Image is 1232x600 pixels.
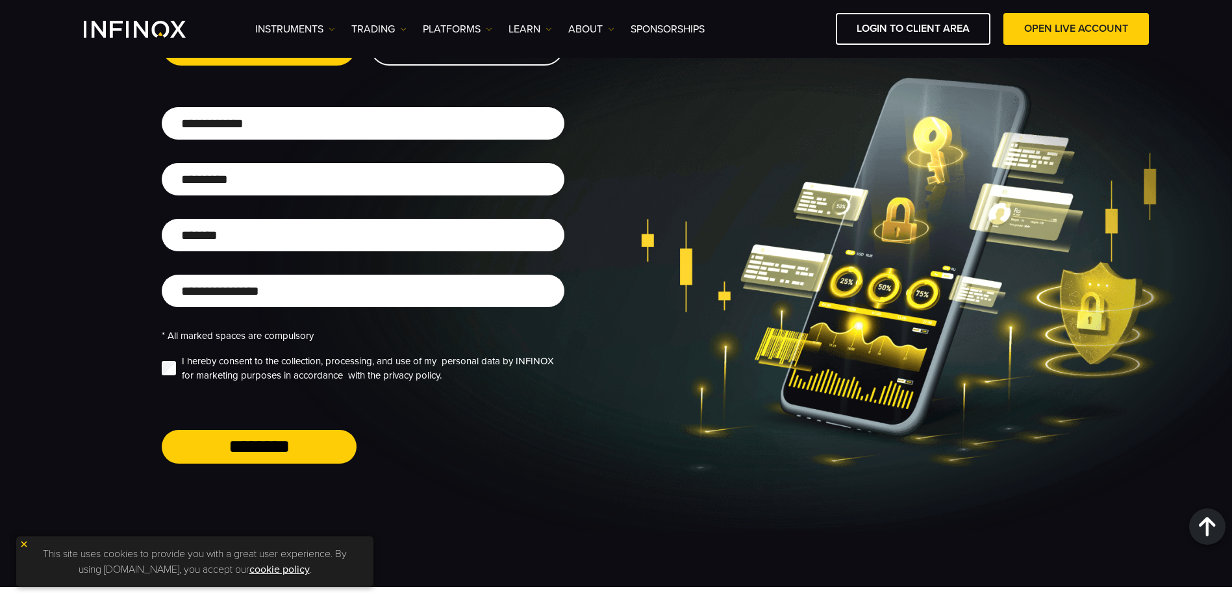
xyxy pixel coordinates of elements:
[23,543,367,581] p: This site uses cookies to provide you with a great user experience. By using [DOMAIN_NAME], you a...
[255,21,335,37] a: Instruments
[182,354,564,383] label: I hereby consent to the collection, processing, and use of my personal data by INFINOX for market...
[836,13,990,45] a: LOGIN TO CLIENT AREA
[162,320,564,344] div: * All marked spaces are compulsory
[249,563,310,576] a: cookie policy
[509,21,552,37] a: Learn
[423,21,492,37] a: PLATFORMS
[1003,13,1149,45] a: OPEN LIVE ACCOUNT
[568,21,614,37] a: ABOUT
[84,21,216,38] a: INFINOX Logo
[19,540,29,549] img: yellow close icon
[631,21,705,37] a: SPONSORSHIPS
[351,21,407,37] a: TRADING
